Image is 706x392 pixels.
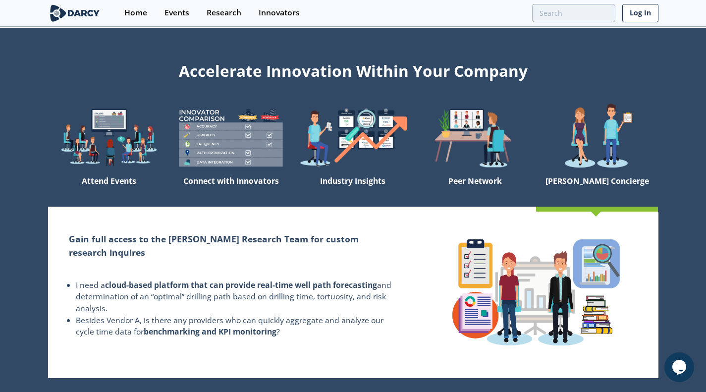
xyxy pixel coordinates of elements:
[532,4,615,22] input: Advanced Search
[414,172,536,207] div: Peer Network
[259,9,300,17] div: Innovators
[105,280,377,290] strong: cloud-based platform that can provide real-time well path forecasting
[622,4,658,22] a: Log In
[69,232,393,259] h2: Gain full access to the [PERSON_NAME] Research Team for custom research inquires
[170,172,292,207] div: Connect with Innovators
[144,326,276,337] strong: benchmarking and KPI monitoring
[664,352,696,382] iframe: chat widget
[48,4,102,22] img: logo-wide.svg
[414,103,536,172] img: welcome-attend-b816887fc24c32c29d1763c6e0ddb6e6.png
[76,315,393,338] li: Besides Vendor A, is there any providers who can quickly aggregate and analyze our cycle time dat...
[48,103,170,172] img: welcome-explore-560578ff38cea7c86bcfe544b5e45342.png
[76,280,393,315] li: I need a and determination of an “optimal” drilling path based on drilling time, tortuosity, and ...
[164,9,189,17] div: Events
[444,231,628,353] img: concierge-details-e70ed233a7353f2f363bd34cf2359179.png
[536,103,658,172] img: welcome-concierge-wide-20dccca83e9cbdbb601deee24fb8df72.png
[170,103,292,172] img: welcome-compare-1b687586299da8f117b7ac84fd957760.png
[207,9,241,17] div: Research
[292,103,414,172] img: welcome-find-a12191a34a96034fcac36f4ff4d37733.png
[48,172,170,207] div: Attend Events
[536,172,658,207] div: [PERSON_NAME] Concierge
[292,172,414,207] div: Industry Insights
[48,56,658,82] div: Accelerate Innovation Within Your Company
[124,9,147,17] div: Home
